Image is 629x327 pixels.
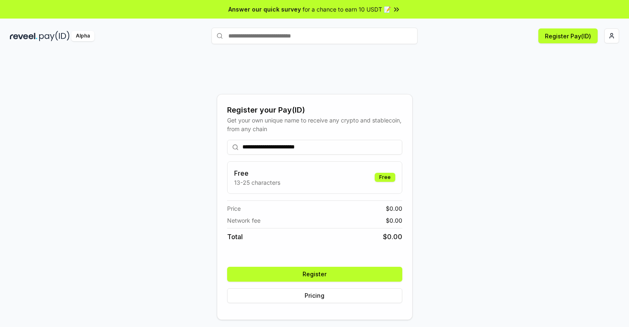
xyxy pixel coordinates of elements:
[538,28,598,43] button: Register Pay(ID)
[234,168,280,178] h3: Free
[303,5,391,14] span: for a chance to earn 10 USDT 📝
[10,31,38,41] img: reveel_dark
[227,204,241,213] span: Price
[386,204,402,213] span: $ 0.00
[227,288,402,303] button: Pricing
[375,173,395,182] div: Free
[39,31,70,41] img: pay_id
[71,31,94,41] div: Alpha
[227,116,402,133] div: Get your own unique name to receive any crypto and stablecoin, from any chain
[227,216,261,225] span: Network fee
[227,232,243,242] span: Total
[227,104,402,116] div: Register your Pay(ID)
[228,5,301,14] span: Answer our quick survey
[234,178,280,187] p: 13-25 characters
[227,267,402,282] button: Register
[386,216,402,225] span: $ 0.00
[383,232,402,242] span: $ 0.00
